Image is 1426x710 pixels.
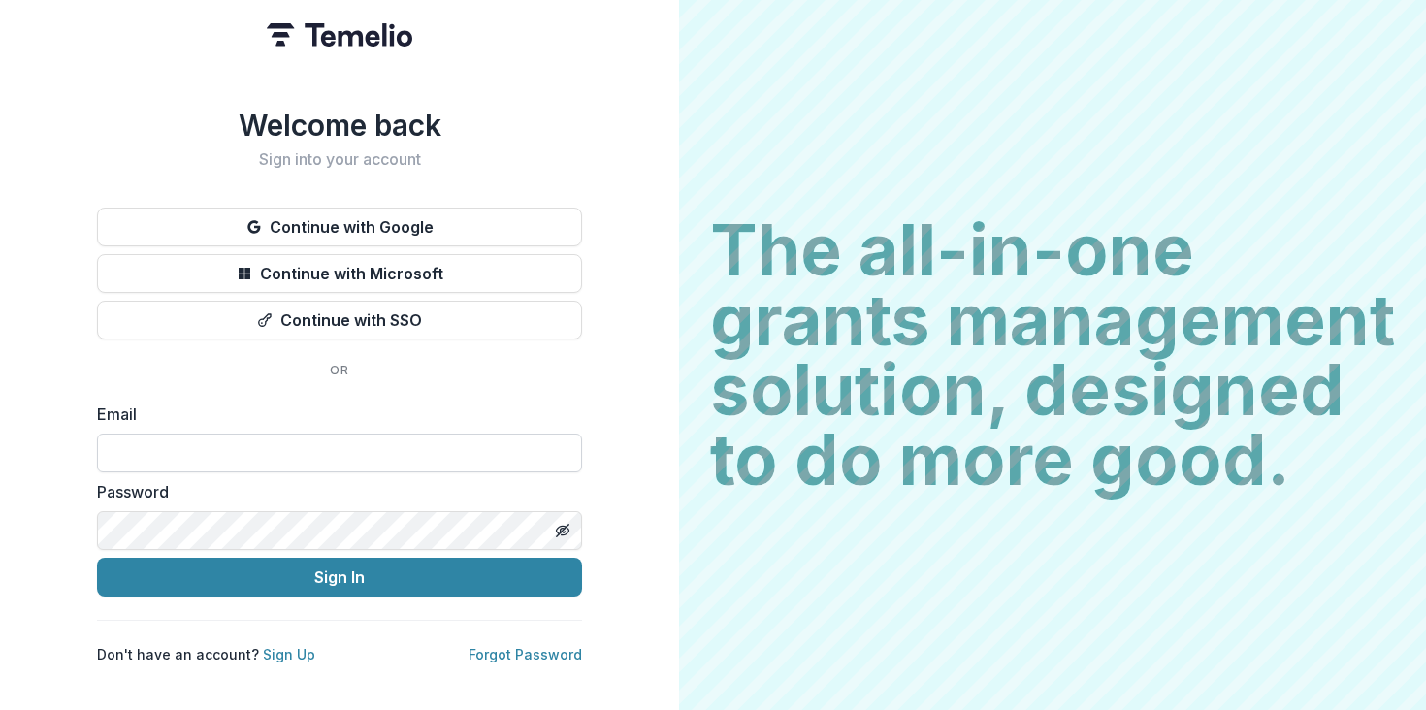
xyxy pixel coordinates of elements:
[97,301,582,339] button: Continue with SSO
[547,515,578,546] button: Toggle password visibility
[263,646,315,662] a: Sign Up
[97,480,570,503] label: Password
[97,558,582,597] button: Sign In
[97,150,582,169] h2: Sign into your account
[97,403,570,426] label: Email
[97,108,582,143] h1: Welcome back
[97,644,315,664] p: Don't have an account?
[97,208,582,246] button: Continue with Google
[97,254,582,293] button: Continue with Microsoft
[469,646,582,662] a: Forgot Password
[267,23,412,47] img: Temelio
